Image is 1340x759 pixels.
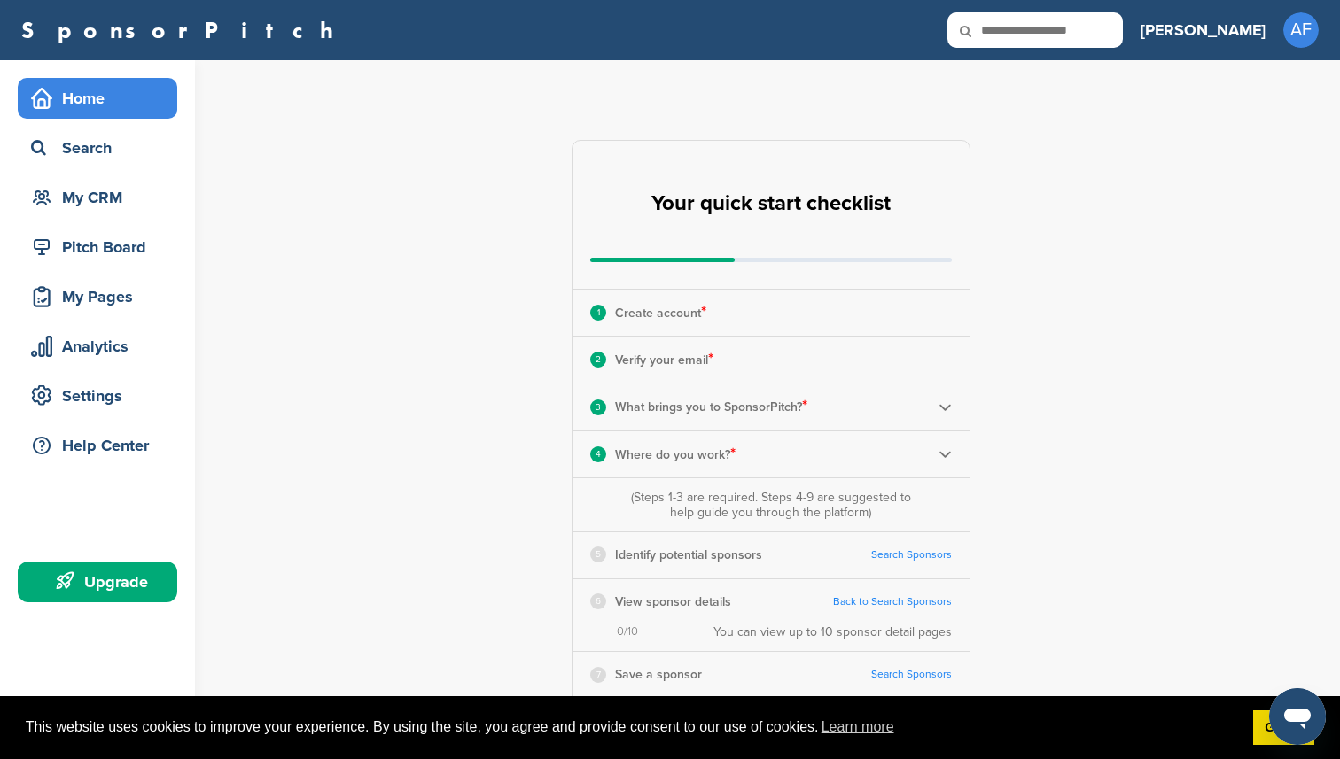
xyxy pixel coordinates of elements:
a: Analytics [18,326,177,367]
p: Save a sponsor [615,663,702,685]
div: Pitch Board [27,231,177,263]
a: SponsorPitch [21,19,345,42]
a: My Pages [18,276,177,317]
a: [PERSON_NAME] [1141,11,1266,50]
h2: Your quick start checklist [651,184,891,223]
a: Search Sponsors [871,548,952,562]
div: You can view up to 10 sponsor detail pages [713,624,952,639]
div: Settings [27,380,177,412]
div: Analytics [27,330,177,362]
div: My CRM [27,182,177,213]
a: Pitch Board [18,227,177,267]
a: Settings [18,376,177,416]
div: Help Center [27,430,177,461]
a: Help Center [18,425,177,466]
p: Verify your email [615,348,713,371]
p: Where do you work? [615,443,736,466]
img: Checklist arrow 2 [939,447,952,461]
img: Checklist arrow 2 [939,400,952,414]
h3: [PERSON_NAME] [1141,18,1266,43]
a: Search Sponsors [871,668,952,681]
div: Home [27,82,177,114]
span: This website uses cookies to improve your experience. By using the site, you agree and provide co... [26,714,1239,740]
span: 0/10 [617,624,638,639]
a: Back to Search Sponsors [833,595,952,608]
span: AF [1283,12,1319,48]
div: Search [27,132,177,164]
div: 3 [590,399,606,415]
iframe: Button to launch messaging window [1269,688,1326,745]
a: learn more about cookies [819,714,897,740]
p: View sponsor details [615,591,731,613]
div: 1 [590,305,606,321]
p: Create account [615,301,706,324]
div: 5 [590,546,606,562]
a: Search [18,128,177,168]
div: Upgrade [27,566,177,598]
a: Upgrade [18,562,177,602]
div: 2 [590,352,606,368]
a: dismiss cookie message [1253,710,1314,746]
div: 4 [590,446,606,462]
div: 6 [590,593,606,609]
div: My Pages [27,281,177,313]
a: My CRM [18,177,177,218]
p: What brings you to SponsorPitch? [615,395,807,418]
p: Identify potential sponsors [615,544,762,566]
div: (Steps 1-3 are required. Steps 4-9 are suggested to help guide you through the platform) [627,490,915,520]
div: 7 [590,667,606,683]
a: Home [18,78,177,119]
